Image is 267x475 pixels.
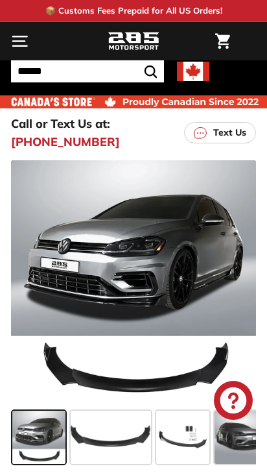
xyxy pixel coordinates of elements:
input: Search [11,60,164,82]
img: Logo_285_Motorsport_areodynamics_components [108,30,159,53]
a: Text Us [184,122,256,143]
p: Call or Text Us at: [11,115,110,132]
p: Text Us [213,126,246,140]
a: [PHONE_NUMBER] [11,133,120,151]
a: Cart [209,23,237,60]
p: 📦 Customs Fees Prepaid for All US Orders! [45,5,222,18]
inbox-online-store-chat: Shopify online store chat [210,381,257,423]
